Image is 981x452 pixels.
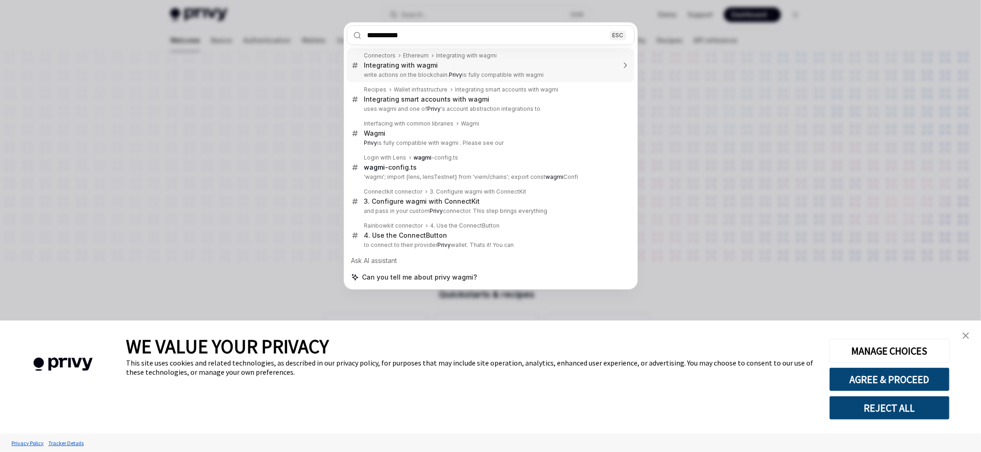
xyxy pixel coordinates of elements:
b: wagmi [414,154,432,161]
div: 4. Use the ConnectButton [430,222,500,229]
div: Ask AI assistant [347,252,635,269]
p: to connect to their provider wallet. Thats it! You can [364,241,615,249]
b: Privy [428,105,441,112]
div: -config.ts [364,163,417,172]
div: Integrating smart accounts with wagmi [364,95,490,103]
a: Privacy Policy [9,435,46,451]
p: and pass in your custom connector. This step brings everything [364,207,615,215]
div: Wagmi [461,120,480,127]
b: Privy [449,71,463,78]
div: Recipes [364,86,387,93]
img: close banner [963,332,969,339]
p: write actions on the blockchain. is fully compatible with wagmi [364,71,615,79]
div: This site uses cookies and related technologies, as described in our privacy policy, for purposes... [126,358,815,377]
div: Interfacing with common libraries [364,120,454,127]
span: Can you tell me about privy wagmi? [362,273,477,282]
a: close banner [957,326,975,345]
div: Ethereum [403,52,429,59]
b: wagmi [364,163,385,171]
div: Login with Lens [364,154,407,161]
div: Connectkit connector [364,188,423,195]
div: 3. Configure wagmi with ConnectKit [364,197,480,206]
div: -config.ts [414,154,459,161]
b: Privy [430,207,443,214]
div: Wagmi [364,129,386,137]
div: Wallet infrastructure [394,86,448,93]
p: 'wagmi'; import {lens, lensTestnet} from 'viem/chains'; export const Confi [364,173,615,181]
div: ESC [610,30,626,40]
div: Rainbowkit connector [364,222,423,229]
div: 4. Use the ConnectButton [364,231,447,240]
b: wagmi [546,173,564,180]
a: Tracker Details [46,435,86,451]
button: MANAGE CHOICES [829,339,950,363]
div: 3. Configure wagmi with ConnectKit [430,188,527,195]
div: Connectors [364,52,396,59]
button: AGREE & PROCEED [829,367,950,391]
p: is fully compatible with wagmi . Please see our [364,139,615,147]
p: uses wagmi and one of 's account abstraction integrations to [364,105,615,113]
div: Integrating with wagmi [364,61,438,69]
img: company logo [14,344,112,384]
div: Integrating with wagmi [436,52,497,59]
div: Integrating smart accounts with wagmi [455,86,559,93]
b: Privy [364,139,378,146]
button: REJECT ALL [829,396,950,420]
b: Privy [438,241,451,248]
span: WE VALUE YOUR PRIVACY [126,334,329,358]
